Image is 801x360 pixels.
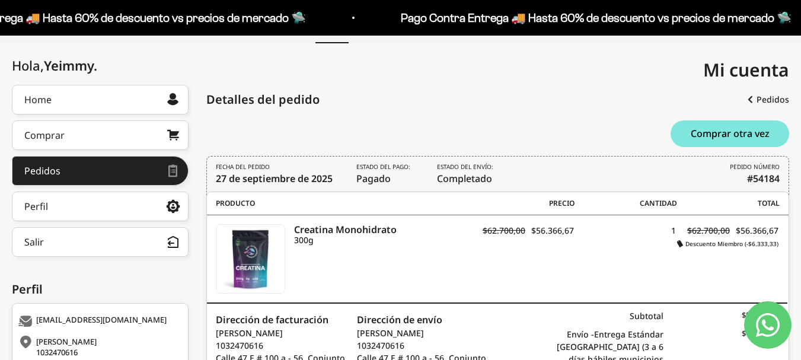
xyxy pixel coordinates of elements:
[531,225,574,236] span: $56.366,67
[12,227,189,257] button: Salir
[472,198,575,209] span: Precio
[547,310,663,322] div: Subtotal
[18,316,179,327] div: [EMAIL_ADDRESS][DOMAIN_NAME]
[677,240,778,248] i: Descuento Miembro (-$6.333,33)
[567,329,594,340] span: Envío -
[748,89,789,110] a: Pedidos
[437,163,493,171] i: Estado del envío:
[206,91,320,109] div: Detalles del pedido
[12,120,189,150] a: Comprar
[94,56,97,74] span: .
[392,8,783,27] p: Pago Contra Entrega 🚚 Hasta 60% de descuento vs precios de mercado 🛸
[24,95,52,104] div: Home
[730,163,780,171] i: PEDIDO NÚMERO
[437,163,496,186] span: Completado
[357,313,442,326] strong: Dirección de envío
[691,129,770,138] span: Comprar otra vez
[12,58,97,73] div: Hola,
[736,225,778,236] span: $56.366,67
[574,224,676,248] div: 1
[356,163,413,186] span: Pagado
[12,85,189,114] a: Home
[747,171,780,186] b: #54184
[671,120,789,147] button: Comprar otra vez
[216,224,285,294] a: Creatina Monohidrato - 300g
[44,56,97,74] span: Yeimmy
[216,172,333,185] time: 27 de septiembre de 2025
[294,224,471,246] a: Creatina Monohidrato 300g
[24,237,44,247] div: Salir
[677,198,780,209] span: Total
[703,58,789,82] span: Mi cuenta
[216,198,472,209] span: Producto
[24,166,60,176] div: Pedidos
[483,225,525,236] s: $62.700,00
[356,163,410,171] i: Estado del pago:
[663,310,780,322] div: $56.366,67
[12,156,189,186] a: Pedidos
[294,224,471,235] i: Creatina Monohidrato
[12,281,189,298] div: Perfil
[12,192,189,221] a: Perfil
[294,235,471,246] i: 300g
[24,202,48,211] div: Perfil
[575,198,677,209] span: Cantidad
[24,130,65,140] div: Comprar
[216,225,285,293] img: Creatina Monohidrato - 300g
[687,225,730,236] s: $62.700,00
[216,313,328,326] strong: Dirección de facturación
[216,163,270,171] i: FECHA DEL PEDIDO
